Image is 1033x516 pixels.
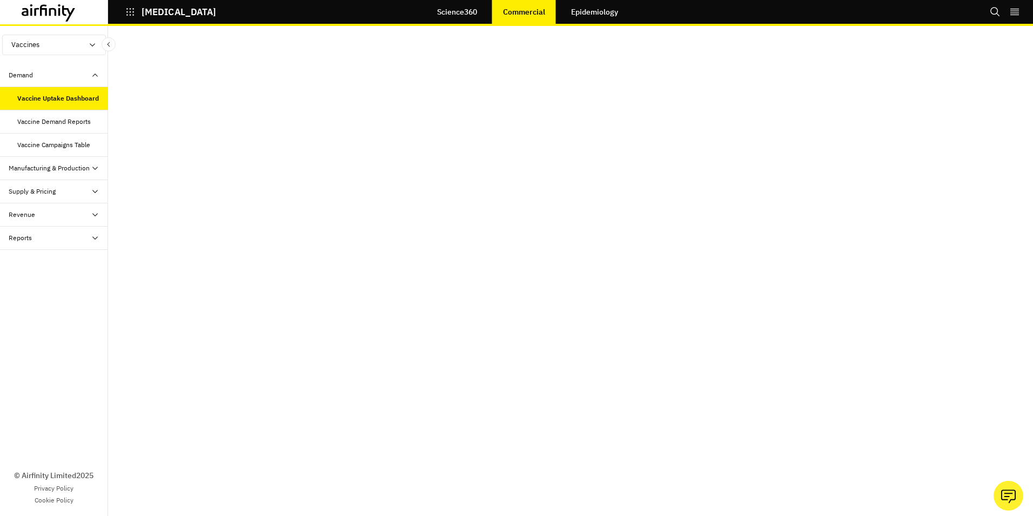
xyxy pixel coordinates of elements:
button: Ask our analysts [994,481,1023,511]
button: Vaccines [2,35,106,55]
div: Vaccine Uptake Dashboard [17,94,99,103]
div: Revenue [9,210,35,220]
a: Cookie Policy [35,495,73,505]
div: Demand [9,70,33,80]
div: Vaccine Campaigns Table [17,140,90,150]
div: Vaccine Demand Reports [17,117,91,127]
div: Supply & Pricing [9,187,56,196]
button: [MEDICAL_DATA] [125,3,216,21]
iframe: Interactive or visual content [121,37,1020,491]
a: Privacy Policy [34,484,73,493]
button: Close Sidebar [102,37,116,51]
div: Reports [9,233,32,243]
p: Commercial [503,8,545,16]
button: Search [990,3,1001,21]
p: © Airfinity Limited 2025 [14,470,93,481]
p: [MEDICAL_DATA] [142,7,216,17]
div: Manufacturing & Production [9,163,90,173]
